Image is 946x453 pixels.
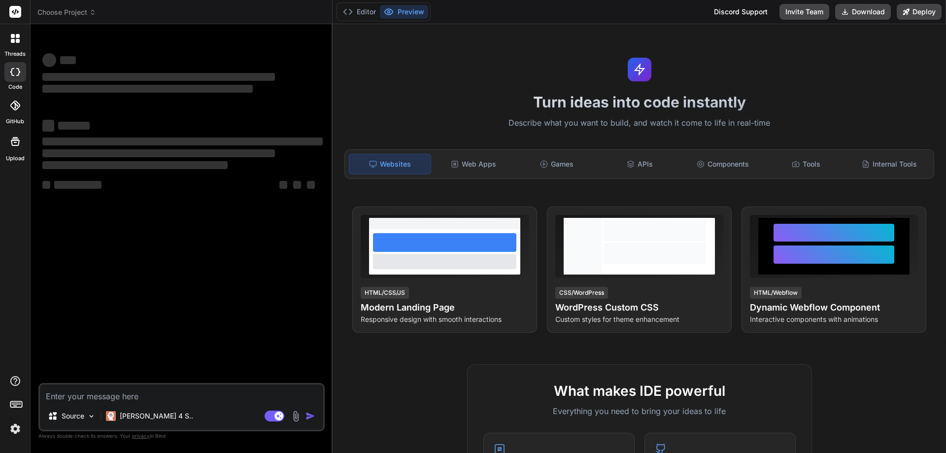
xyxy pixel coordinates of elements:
[349,154,431,174] div: Websites
[339,5,380,19] button: Editor
[38,431,325,441] p: Always double-check its answers. Your in Bind
[4,50,26,58] label: threads
[708,4,774,20] div: Discord Support
[361,314,529,324] p: Responsive design with smooth interactions
[682,154,764,174] div: Components
[37,7,96,17] span: Choose Project
[42,73,275,81] span: ‌
[42,149,275,157] span: ‌
[599,154,680,174] div: APIs
[42,85,253,93] span: ‌
[106,411,116,421] img: Claude 4 Sonnet
[120,411,193,421] p: [PERSON_NAME] 4 S..
[7,420,24,437] img: settings
[60,56,76,64] span: ‌
[516,154,598,174] div: Games
[42,181,50,189] span: ‌
[338,93,940,111] h1: Turn ideas into code instantly
[779,4,829,20] button: Invite Team
[307,181,315,189] span: ‌
[483,381,796,401] h2: What makes IDE powerful
[766,154,847,174] div: Tools
[54,181,101,189] span: ‌
[42,120,54,132] span: ‌
[750,301,918,314] h4: Dynamic Webflow Component
[338,117,940,130] p: Describe what you want to build, and watch it come to life in real-time
[62,411,84,421] p: Source
[750,314,918,324] p: Interactive components with animations
[132,433,150,439] span: privacy
[555,301,723,314] h4: WordPress Custom CSS
[897,4,942,20] button: Deploy
[835,4,891,20] button: Download
[87,412,96,420] img: Pick Models
[848,154,930,174] div: Internal Tools
[555,314,723,324] p: Custom styles for theme enhancement
[361,301,529,314] h4: Modern Landing Page
[290,411,302,422] img: attachment
[305,411,315,421] img: icon
[42,161,228,169] span: ‌
[380,5,428,19] button: Preview
[8,83,22,91] label: code
[293,181,301,189] span: ‌
[279,181,287,189] span: ‌
[42,138,323,145] span: ‌
[42,53,56,67] span: ‌
[361,287,409,299] div: HTML/CSS/JS
[750,287,802,299] div: HTML/Webflow
[483,405,796,417] p: Everything you need to bring your ideas to life
[555,287,608,299] div: CSS/WordPress
[58,122,90,130] span: ‌
[6,154,25,163] label: Upload
[433,154,514,174] div: Web Apps
[6,117,24,126] label: GitHub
